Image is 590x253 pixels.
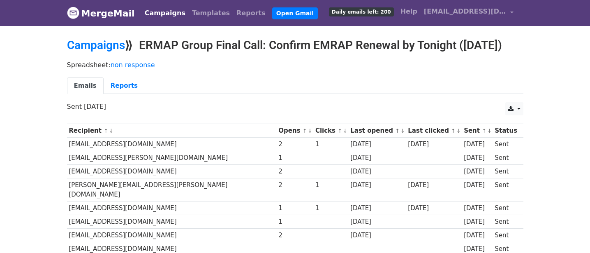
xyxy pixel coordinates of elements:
[493,124,519,138] th: Status
[482,128,486,134] a: ↑
[464,217,491,227] div: [DATE]
[408,140,460,149] div: [DATE]
[278,180,311,190] div: 2
[350,153,404,163] div: [DATE]
[67,215,277,229] td: [EMAIL_ADDRESS][DOMAIN_NAME]
[493,165,519,178] td: Sent
[408,180,460,190] div: [DATE]
[67,5,135,22] a: MergeMail
[343,128,347,134] a: ↓
[464,153,491,163] div: [DATE]
[111,61,155,69] a: non response
[451,128,456,134] a: ↑
[464,180,491,190] div: [DATE]
[493,201,519,215] td: Sent
[397,3,421,20] a: Help
[67,178,277,201] td: [PERSON_NAME][EMAIL_ADDRESS][PERSON_NAME][DOMAIN_NAME]
[67,165,277,178] td: [EMAIL_ADDRESS][DOMAIN_NAME]
[464,140,491,149] div: [DATE]
[278,231,311,240] div: 2
[493,178,519,201] td: Sent
[67,102,523,111] p: Sent [DATE]
[493,229,519,242] td: Sent
[350,167,404,176] div: [DATE]
[395,128,400,134] a: ↑
[408,204,460,213] div: [DATE]
[493,138,519,151] td: Sent
[278,140,311,149] div: 2
[406,124,462,138] th: Last clicked
[338,128,342,134] a: ↑
[315,204,347,213] div: 1
[104,77,145,94] a: Reports
[67,229,277,242] td: [EMAIL_ADDRESS][DOMAIN_NAME]
[109,128,113,134] a: ↓
[278,167,311,176] div: 2
[67,38,523,52] h2: ⟫ ERMAP Group Final Call: Confirm EMRAP Renewal by Tonight ([DATE])
[313,124,348,138] th: Clicks
[67,7,79,19] img: MergeMail logo
[278,204,311,213] div: 1
[350,140,404,149] div: [DATE]
[464,231,491,240] div: [DATE]
[350,231,404,240] div: [DATE]
[67,38,125,52] a: Campaigns
[493,151,519,165] td: Sent
[487,128,492,134] a: ↓
[350,204,404,213] div: [DATE]
[348,124,406,138] th: Last opened
[315,180,347,190] div: 1
[67,201,277,215] td: [EMAIL_ADDRESS][DOMAIN_NAME]
[67,151,277,165] td: [EMAIL_ADDRESS][PERSON_NAME][DOMAIN_NAME]
[278,217,311,227] div: 1
[308,128,312,134] a: ↓
[67,124,277,138] th: Recipient
[464,204,491,213] div: [DATE]
[272,7,318,19] a: Open Gmail
[421,3,517,23] a: [EMAIL_ADDRESS][DOMAIN_NAME]
[400,128,405,134] a: ↓
[278,153,311,163] div: 1
[493,215,519,229] td: Sent
[141,5,189,21] a: Campaigns
[67,61,523,69] p: Spreadsheet:
[456,128,461,134] a: ↓
[277,124,314,138] th: Opens
[350,180,404,190] div: [DATE]
[315,140,347,149] div: 1
[329,7,394,16] span: Daily emails left: 200
[464,167,491,176] div: [DATE]
[104,128,108,134] a: ↑
[233,5,269,21] a: Reports
[462,124,493,138] th: Sent
[67,77,104,94] a: Emails
[303,128,307,134] a: ↑
[424,7,506,16] span: [EMAIL_ADDRESS][DOMAIN_NAME]
[326,3,397,20] a: Daily emails left: 200
[67,138,277,151] td: [EMAIL_ADDRESS][DOMAIN_NAME]
[350,217,404,227] div: [DATE]
[189,5,233,21] a: Templates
